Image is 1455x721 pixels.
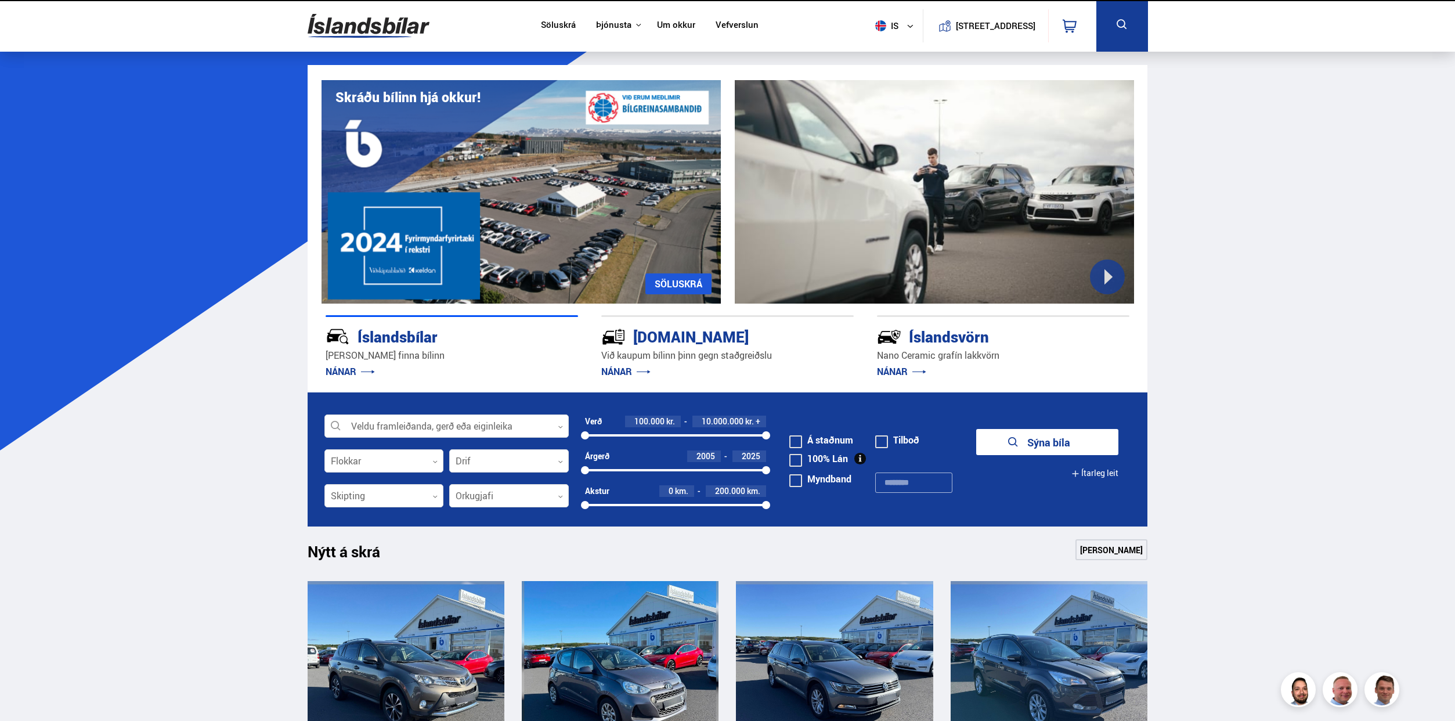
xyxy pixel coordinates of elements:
[1075,539,1147,560] a: [PERSON_NAME]
[715,485,745,496] span: 200.000
[742,450,760,462] span: 2025
[877,349,1129,362] p: Nano Ceramic grafín lakkvörn
[789,435,853,445] label: Á staðnum
[1324,674,1359,709] img: siFngHWaQ9KaOqBr.png
[601,349,854,362] p: Við kaupum bílinn þinn gegn staðgreiðslu
[326,349,578,362] p: [PERSON_NAME] finna bílinn
[877,326,1088,346] div: Íslandsvörn
[585,452,609,461] div: Árgerð
[634,416,665,427] span: 100.000
[961,21,1031,31] button: [STREET_ADDRESS]
[877,365,926,378] a: NÁNAR
[747,486,760,496] span: km.
[322,80,721,304] img: eKx6w-_Home_640_.png
[789,454,848,463] label: 100% Lán
[601,365,651,378] a: NÁNAR
[875,20,886,31] img: svg+xml;base64,PHN2ZyB4bWxucz0iaHR0cDovL3d3dy53My5vcmcvMjAwMC9zdmciIHdpZHRoPSI1MTIiIGhlaWdodD0iNT...
[1283,674,1317,709] img: nhp88E3Fdnt1Opn2.png
[875,435,919,445] label: Tilboð
[716,20,759,32] a: Vefverslun
[601,326,813,346] div: [DOMAIN_NAME]
[789,474,851,484] label: Myndband
[702,416,743,427] span: 10.000.000
[871,9,923,43] button: is
[335,89,481,105] h1: Skráðu bílinn hjá okkur!
[666,417,675,426] span: kr.
[756,417,760,426] span: +
[1071,460,1118,486] button: Ítarleg leit
[326,326,537,346] div: Íslandsbílar
[541,20,576,32] a: Söluskrá
[669,485,673,496] span: 0
[929,9,1042,42] a: [STREET_ADDRESS]
[976,429,1118,455] button: Sýna bíla
[585,417,602,426] div: Verð
[871,20,900,31] span: is
[877,325,901,349] img: -Svtn6bYgwAsiwNX.svg
[601,325,626,349] img: tr5P-W3DuiFaO7aO.svg
[326,325,350,349] img: JRvxyua_JYH6wB4c.svg
[657,20,695,32] a: Um okkur
[308,543,400,567] h1: Nýtt á skrá
[585,486,609,496] div: Akstur
[596,20,631,31] button: Þjónusta
[645,273,712,294] a: SÖLUSKRÁ
[326,365,375,378] a: NÁNAR
[696,450,715,462] span: 2005
[745,417,754,426] span: kr.
[1366,674,1401,709] img: FbJEzSuNWCJXmdc-.webp
[675,486,688,496] span: km.
[308,7,429,45] img: G0Ugv5HjCgRt.svg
